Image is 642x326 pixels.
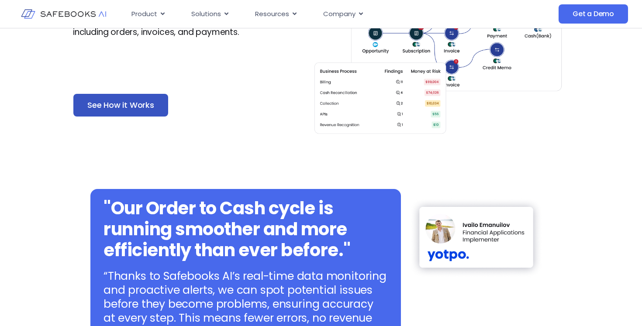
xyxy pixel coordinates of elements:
[73,94,168,117] a: See How it Works
[87,101,154,110] span: See How it Works
[323,9,356,19] span: Company
[104,198,388,261] h2: "Our Order to Cash cycle is running smoother and more efficiently than ever before."​​
[559,4,628,24] a: Get a Demo
[410,198,543,278] img: Order-to-Cash 8
[191,9,221,19] span: Solutions
[255,9,289,19] span: Resources
[124,6,489,23] nav: Menu
[573,10,614,18] span: Get a Demo
[124,6,489,23] div: Menu Toggle
[131,9,157,19] span: Product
